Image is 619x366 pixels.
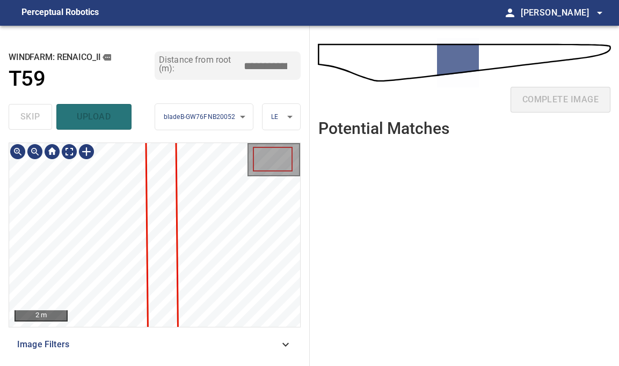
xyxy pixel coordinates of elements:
[164,113,236,121] span: bladeB-GW76FNB20052
[159,56,243,73] label: Distance from root (m):
[155,103,253,131] div: bladeB-GW76FNB20052
[263,103,300,131] div: LE
[101,51,113,63] button: copy message details
[9,51,155,63] h2: windfarm: Renaico_II
[21,4,99,21] figcaption: Perceptual Robotics
[43,143,61,160] div: Go home
[516,2,606,24] button: [PERSON_NAME]
[78,143,95,160] div: Toggle selection
[9,66,45,92] h1: T59
[593,6,606,19] span: arrow_drop_down
[9,332,301,357] div: Image Filters
[61,143,78,160] div: Toggle full page
[504,6,516,19] span: person
[17,338,279,351] span: Image Filters
[9,143,26,160] div: Zoom in
[26,143,43,160] div: Zoom out
[9,66,155,92] a: T59
[271,113,278,121] span: LE
[318,119,449,137] h2: Potential Matches
[521,5,606,20] span: [PERSON_NAME]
